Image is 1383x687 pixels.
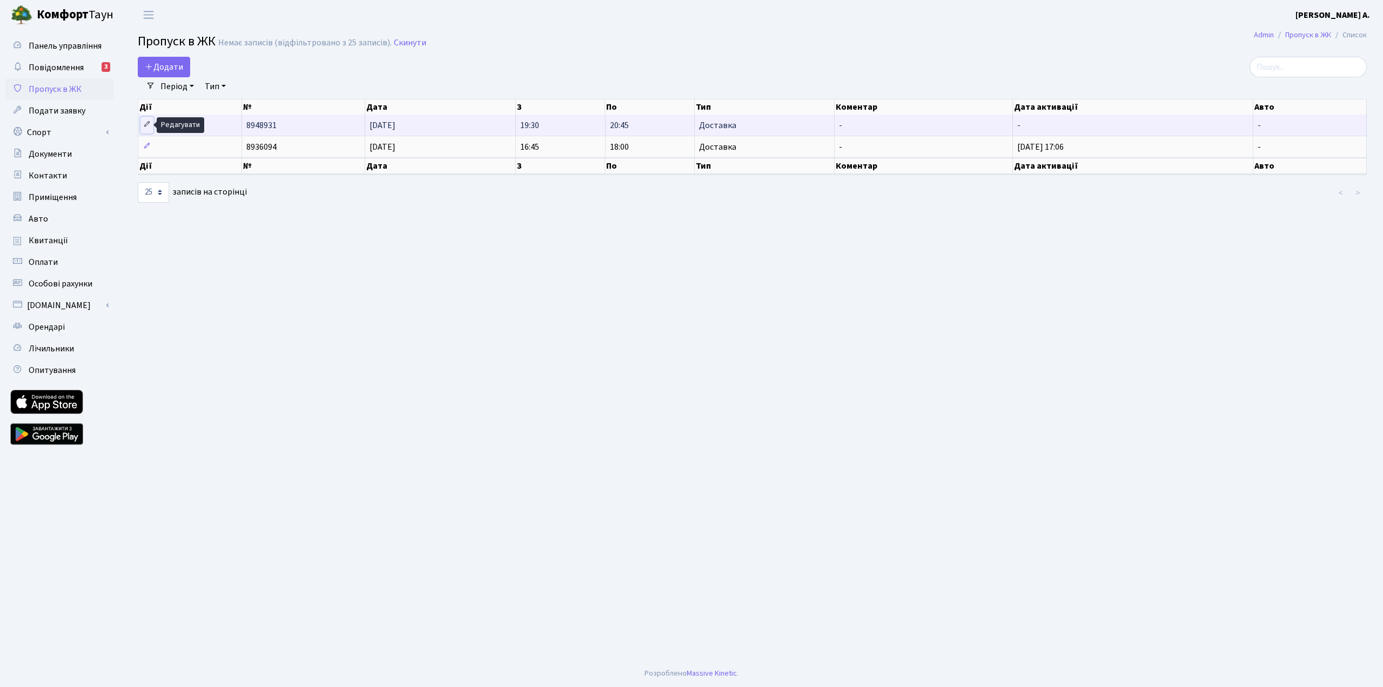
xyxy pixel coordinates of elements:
[370,141,395,153] span: [DATE]
[699,143,736,151] span: Доставка
[29,62,84,74] span: Повідомлення
[687,668,737,679] a: Massive Kinetic
[1253,158,1367,174] th: Авто
[5,338,113,359] a: Лічильники
[218,38,392,48] div: Немає записів (відфільтровано з 25 записів).
[5,122,113,143] a: Спорт
[5,165,113,186] a: Контакти
[156,77,198,96] a: Період
[242,99,365,115] th: №
[102,62,110,72] div: 3
[29,321,65,333] span: Орендарі
[365,99,515,115] th: Дата
[5,295,113,316] a: [DOMAIN_NAME]
[138,182,169,203] select: записів на сторінці
[138,99,242,115] th: Дії
[520,141,539,153] span: 16:45
[1013,158,1253,174] th: Дата активації
[145,61,183,73] span: Додати
[29,83,82,95] span: Пропуск в ЖК
[5,57,113,78] a: Повідомлення3
[610,141,629,153] span: 18:00
[5,230,113,251] a: Квитанції
[5,359,113,381] a: Опитування
[29,148,72,160] span: Документи
[1295,9,1370,22] a: [PERSON_NAME] А.
[1258,119,1261,131] span: -
[605,158,695,174] th: По
[835,158,1013,174] th: Коментар
[29,364,76,376] span: Опитування
[5,208,113,230] a: Авто
[5,273,113,295] a: Особові рахунки
[5,251,113,273] a: Оплати
[1017,119,1021,131] span: -
[37,6,89,23] b: Комфорт
[835,99,1013,115] th: Коментар
[5,186,113,208] a: Приміщення
[29,256,58,268] span: Оплати
[242,158,365,174] th: №
[516,99,606,115] th: З
[644,668,739,679] div: Розроблено .
[1254,29,1274,41] a: Admin
[1238,24,1383,46] nav: breadcrumb
[138,57,190,77] a: Додати
[29,191,77,203] span: Приміщення
[370,119,395,131] span: [DATE]
[605,99,695,115] th: По
[29,343,74,355] span: Лічильники
[1017,141,1064,153] span: [DATE] 17:06
[520,119,539,131] span: 19:30
[516,158,606,174] th: З
[5,35,113,57] a: Панель управління
[29,278,92,290] span: Особові рахунки
[11,4,32,26] img: logo.png
[135,6,162,24] button: Переключити навігацію
[695,99,834,115] th: Тип
[29,40,102,52] span: Панель управління
[29,213,48,225] span: Авто
[29,105,85,117] span: Подати заявку
[1250,57,1367,77] input: Пошук...
[699,121,736,130] span: Доставка
[138,158,242,174] th: Дії
[138,32,216,51] span: Пропуск в ЖК
[1331,29,1367,41] li: Список
[5,100,113,122] a: Подати заявку
[394,38,426,48] a: Скинути
[37,6,113,24] span: Таун
[246,141,277,153] span: 8936094
[1295,9,1370,21] b: [PERSON_NAME] А.
[5,143,113,165] a: Документи
[5,316,113,338] a: Орендарі
[200,77,230,96] a: Тип
[29,235,68,246] span: Квитанції
[29,170,67,182] span: Контакти
[1013,99,1253,115] th: Дата активації
[246,119,277,131] span: 8948931
[365,158,515,174] th: Дата
[5,78,113,100] a: Пропуск в ЖК
[839,119,842,131] span: -
[1258,141,1261,153] span: -
[1285,29,1331,41] a: Пропуск в ЖК
[839,141,842,153] span: -
[610,119,629,131] span: 20:45
[1253,99,1367,115] th: Авто
[695,158,834,174] th: Тип
[157,117,204,133] div: Редагувати
[138,182,247,203] label: записів на сторінці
